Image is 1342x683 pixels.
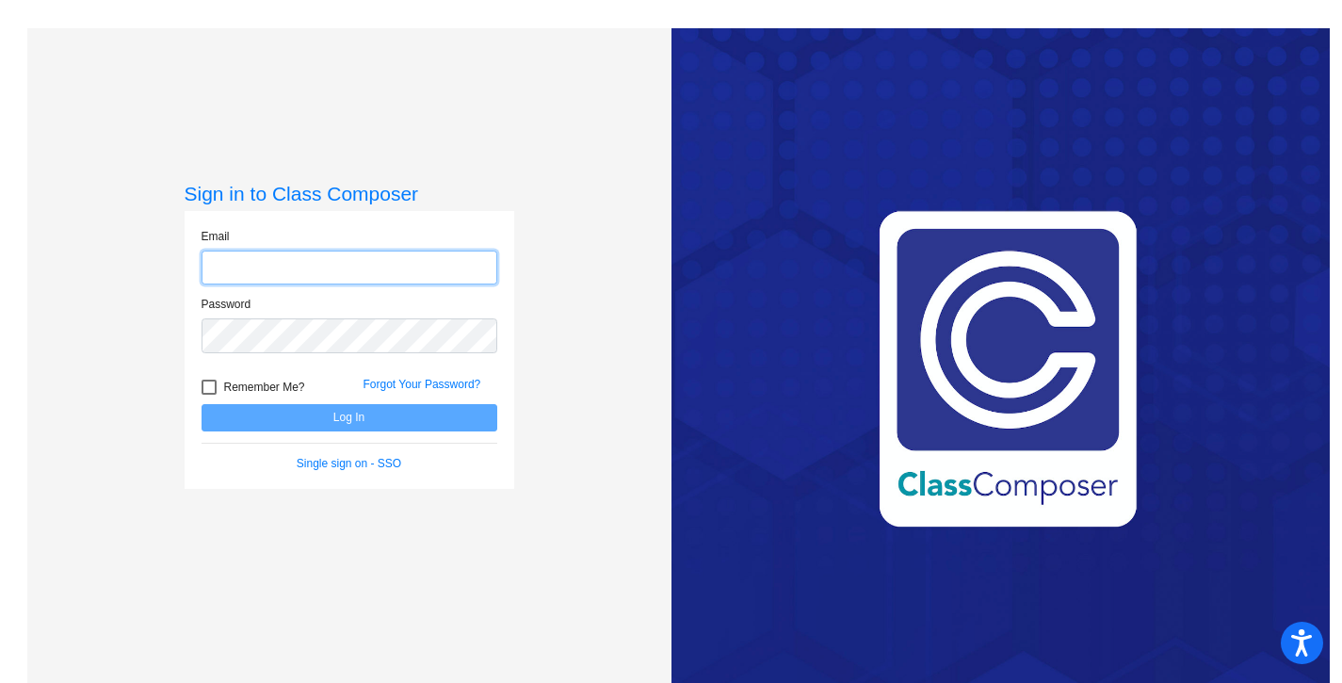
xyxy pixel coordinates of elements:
[224,376,305,398] span: Remember Me?
[202,404,497,431] button: Log In
[297,457,401,470] a: Single sign on - SSO
[202,296,251,313] label: Password
[185,182,514,205] h3: Sign in to Class Composer
[202,228,230,245] label: Email
[364,378,481,391] a: Forgot Your Password?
